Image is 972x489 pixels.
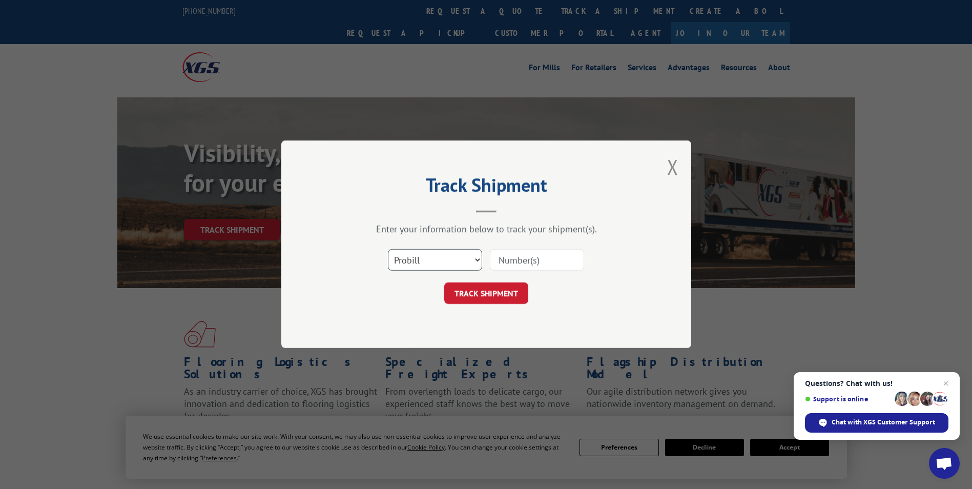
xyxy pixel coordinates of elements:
[805,395,891,403] span: Support is online
[333,223,640,235] div: Enter your information below to track your shipment(s).
[940,377,952,390] span: Close chat
[333,178,640,197] h2: Track Shipment
[832,418,935,427] span: Chat with XGS Customer Support
[490,250,584,271] input: Number(s)
[805,379,948,388] span: Questions? Chat with us!
[667,153,678,180] button: Close modal
[929,448,960,479] div: Open chat
[805,413,948,433] div: Chat with XGS Customer Support
[444,283,528,304] button: TRACK SHIPMENT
